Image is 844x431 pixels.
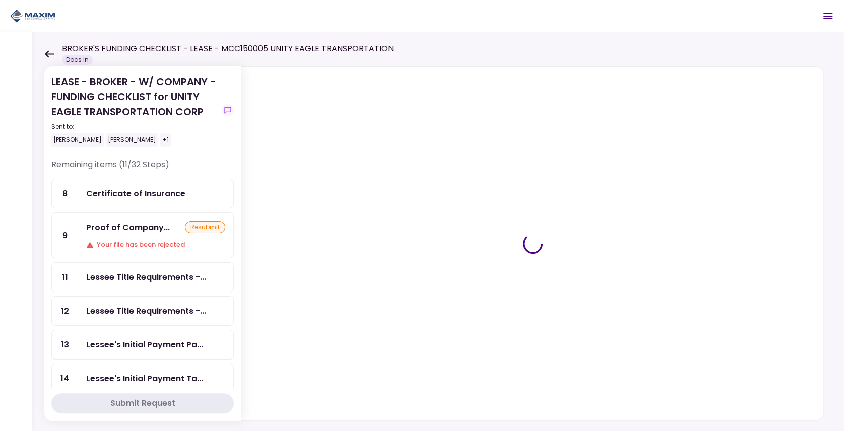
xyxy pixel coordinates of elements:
[86,338,203,351] div: Lessee's Initial Payment Paid
[52,179,78,208] div: 8
[160,133,171,147] div: +1
[52,213,78,258] div: 9
[86,305,206,317] div: Lessee Title Requirements - Other Requirements
[86,187,185,200] div: Certificate of Insurance
[222,104,234,116] button: show-messages
[52,364,78,393] div: 14
[185,221,225,233] div: resubmit
[86,221,170,234] div: Proof of Company Ownership
[86,271,206,283] div: Lessee Title Requirements - Proof of IRP or Exemption
[51,393,234,413] button: Submit Request
[110,397,175,409] div: Submit Request
[62,55,93,65] div: Docs In
[52,263,78,292] div: 11
[62,43,394,55] h1: BROKER'S FUNDING CHECKLIST - LEASE - MCC150005 UNITY EAGLE TRANSPORTATION
[51,296,234,326] a: 12Lessee Title Requirements - Other Requirements
[10,9,55,24] img: Partner icon
[51,262,234,292] a: 11Lessee Title Requirements - Proof of IRP or Exemption
[86,240,225,250] div: Your file has been rejected
[816,4,840,28] button: Open menu
[51,122,218,131] div: Sent to:
[106,133,158,147] div: [PERSON_NAME]
[51,74,218,147] div: LEASE - BROKER - W/ COMPANY - FUNDING CHECKLIST for UNITY EAGLE TRANSPORTATION CORP
[51,330,234,360] a: 13Lessee's Initial Payment Paid
[86,372,203,385] div: Lessee's Initial Payment Tax Paid
[51,364,234,393] a: 14Lessee's Initial Payment Tax Paid
[51,159,234,179] div: Remaining items (11/32 Steps)
[52,330,78,359] div: 13
[51,212,234,258] a: 9Proof of Company OwnershipresubmitYour file has been rejected
[52,297,78,325] div: 12
[51,133,104,147] div: [PERSON_NAME]
[51,179,234,208] a: 8Certificate of Insurance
